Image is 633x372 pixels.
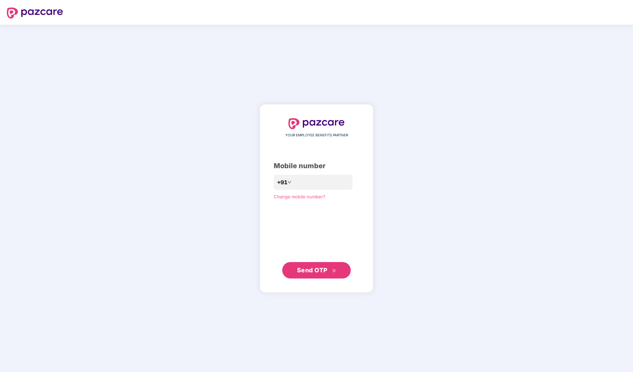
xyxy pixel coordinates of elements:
[274,161,359,171] div: Mobile number
[274,194,325,199] a: Change mobile number?
[7,8,63,18] img: logo
[288,118,345,129] img: logo
[287,180,291,184] span: down
[332,269,336,273] span: double-right
[277,178,287,187] span: +91
[282,262,351,278] button: Send OTPdouble-right
[297,266,327,274] span: Send OTP
[285,133,348,138] span: YOUR EMPLOYEE BENEFITS PARTNER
